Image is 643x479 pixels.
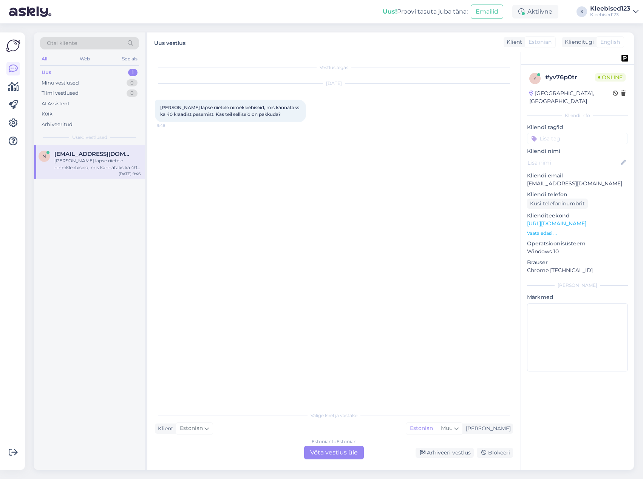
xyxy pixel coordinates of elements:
div: K [577,6,587,17]
p: Kliendi nimi [527,147,628,155]
a: Kleebised123Kleebised123 [590,6,638,18]
div: # yv76p0tr [545,73,595,82]
img: pd [621,55,628,62]
div: Blokeeri [477,448,513,458]
div: [DATE] [155,80,513,87]
span: Muu [441,425,453,431]
div: Socials [121,54,139,64]
b: Uus! [383,8,397,15]
div: Klient [504,38,522,46]
div: Kõik [42,110,53,118]
input: Lisa nimi [527,159,619,167]
div: Kleebised123 [590,12,630,18]
div: [PERSON_NAME] [463,425,511,433]
div: [DATE] 9:46 [119,171,141,177]
div: Arhiveeri vestlus [416,448,474,458]
p: Vaata edasi ... [527,230,628,237]
div: 0 [127,79,138,87]
span: n [42,153,46,159]
p: Kliendi tag'id [527,123,628,131]
div: Uus [42,69,51,76]
span: Otsi kliente [47,39,77,47]
p: [EMAIL_ADDRESS][DOMAIN_NAME] [527,180,628,188]
div: Estonian to Estonian [312,438,357,445]
div: Klienditugi [562,38,594,46]
p: Kliendi email [527,172,628,180]
div: Küsi telefoninumbrit [527,199,588,209]
div: Proovi tasuta juba täna: [383,7,468,16]
a: [URL][DOMAIN_NAME] [527,220,586,227]
span: Uued vestlused [72,134,107,141]
div: Klient [155,425,173,433]
p: Chrome [TECHNICAL_ID] [527,266,628,274]
span: Estonian [180,424,203,433]
span: y [533,75,536,81]
div: Estonian [406,423,437,434]
img: Askly Logo [6,39,20,53]
button: Emailid [471,5,503,19]
span: nelekostin@gmail.com [54,151,133,157]
div: Web [78,54,91,64]
div: AI Assistent [42,100,70,108]
div: [PERSON_NAME] lapse riietele nimekleebiseid, mis kannataks ka 40 kraadist pesemist. Kas teil sell... [54,157,141,171]
div: [PERSON_NAME] [527,282,628,289]
div: [GEOGRAPHIC_DATA], [GEOGRAPHIC_DATA] [529,89,613,105]
div: Vestlus algas [155,64,513,71]
p: Brauser [527,259,628,266]
input: Lisa tag [527,133,628,144]
span: 9:46 [157,123,185,128]
span: Estonian [529,38,552,46]
div: Arhiveeritud [42,121,73,128]
p: Windows 10 [527,248,628,256]
p: Klienditeekond [527,212,628,220]
div: All [40,54,49,64]
div: Tiimi vestlused [42,89,79,97]
div: Kliendi info [527,112,628,119]
span: [PERSON_NAME] lapse riietele nimekleebiseid, mis kannataks ka 40 kraadist pesemist. Kas teil sell... [160,105,300,117]
div: Minu vestlused [42,79,79,87]
p: Kliendi telefon [527,191,628,199]
div: Kleebised123 [590,6,630,12]
div: 0 [127,89,138,97]
div: Aktiivne [512,5,558,18]
span: English [600,38,620,46]
p: Märkmed [527,293,628,301]
div: Valige keel ja vastake [155,412,513,419]
p: Operatsioonisüsteem [527,240,628,248]
div: 1 [128,69,138,76]
label: Uus vestlus [154,37,185,47]
div: Võta vestlus üle [304,446,364,459]
span: Online [595,73,626,82]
